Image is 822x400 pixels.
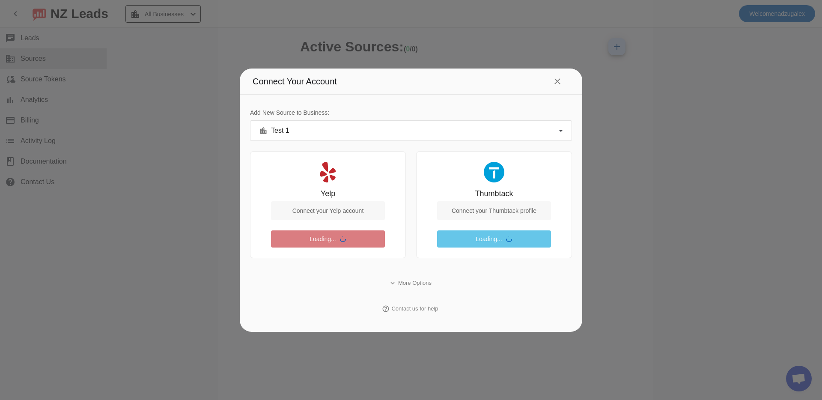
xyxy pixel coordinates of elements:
[391,304,438,313] span: Contact us for help
[384,275,438,291] button: More Options
[389,279,396,287] mat-icon: expand_more
[484,162,504,182] img: Thumbtack
[250,108,572,117] div: Add New Source to Business:
[271,201,385,220] div: Connect your Yelp account
[271,125,289,136] span: Test 1
[552,76,563,87] mat-icon: close
[253,75,337,88] span: Connect Your Account
[475,189,513,198] div: Thumbtack
[377,301,445,316] button: Contact us for help
[321,189,335,198] div: Yelp
[382,305,390,313] mat-icon: help_outline
[398,279,432,287] span: More Options
[318,162,338,182] img: Yelp
[437,201,551,220] div: Connect your Thumbtack profile
[259,126,268,135] mat-icon: location_city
